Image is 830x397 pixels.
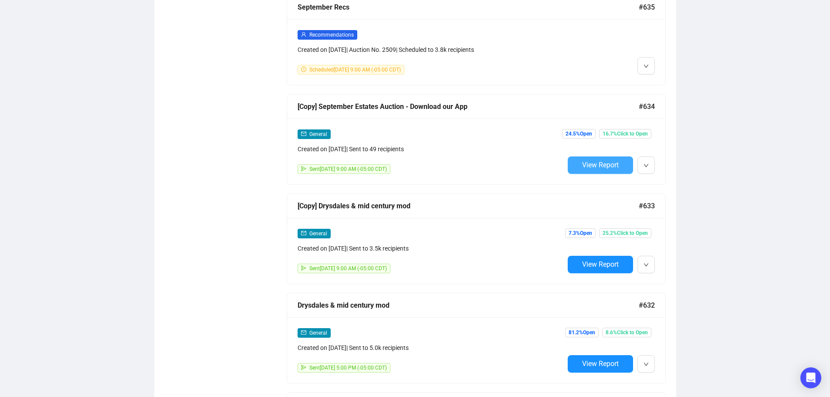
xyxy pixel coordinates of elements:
span: send [301,365,306,370]
div: Created on [DATE] | Auction No. 2509 | Scheduled to 3.8k recipients [298,45,564,54]
span: Recommendations [309,32,354,38]
span: #633 [639,200,655,211]
span: #634 [639,101,655,112]
span: 8.6% Click to Open [602,328,651,337]
span: Sent [DATE] 9:00 AM (-05:00 CDT) [309,166,387,172]
a: [Copy] Drysdales & mid century mod#633mailGeneralCreated on [DATE]| Sent to 3.5k recipientssendSe... [287,193,666,284]
span: 16.7% Click to Open [599,129,651,139]
span: Sent [DATE] 9:00 AM (-05:00 CDT) [309,265,387,271]
div: Created on [DATE] | Sent to 49 recipients [298,144,564,154]
span: View Report [582,360,619,368]
span: 7.3% Open [565,228,596,238]
span: Scheduled [DATE] 9:00 AM (-05:00 CDT) [309,67,401,73]
a: Drysdales & mid century mod#632mailGeneralCreated on [DATE]| Sent to 5.0k recipientssendSent[DATE... [287,293,666,383]
div: Open Intercom Messenger [800,367,821,388]
span: down [644,64,649,69]
span: Sent [DATE] 5:00 PM (-05:00 CDT) [309,365,387,371]
span: View Report [582,260,619,268]
span: General [309,330,327,336]
span: 24.5% Open [562,129,596,139]
span: 25.2% Click to Open [599,228,651,238]
a: [Copy] September Estates Auction - Download our App#634mailGeneralCreated on [DATE]| Sent to 49 r... [287,94,666,185]
span: General [309,231,327,237]
span: #635 [639,2,655,13]
span: View Report [582,161,619,169]
span: 81.2% Open [565,328,599,337]
span: user [301,32,306,37]
span: send [301,265,306,271]
div: Created on [DATE] | Sent to 5.0k recipients [298,343,564,353]
span: down [644,362,649,367]
span: General [309,131,327,137]
span: mail [301,330,306,335]
div: Drysdales & mid century mod [298,300,639,311]
button: View Report [568,355,633,373]
span: send [301,166,306,171]
span: clock-circle [301,67,306,72]
span: mail [301,131,306,136]
div: [Copy] Drysdales & mid century mod [298,200,639,211]
span: #632 [639,300,655,311]
span: mail [301,231,306,236]
div: September Recs [298,2,639,13]
button: View Report [568,256,633,273]
button: View Report [568,156,633,174]
div: [Copy] September Estates Auction - Download our App [298,101,639,112]
span: down [644,262,649,268]
div: Created on [DATE] | Sent to 3.5k recipients [298,244,564,253]
span: down [644,163,649,168]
